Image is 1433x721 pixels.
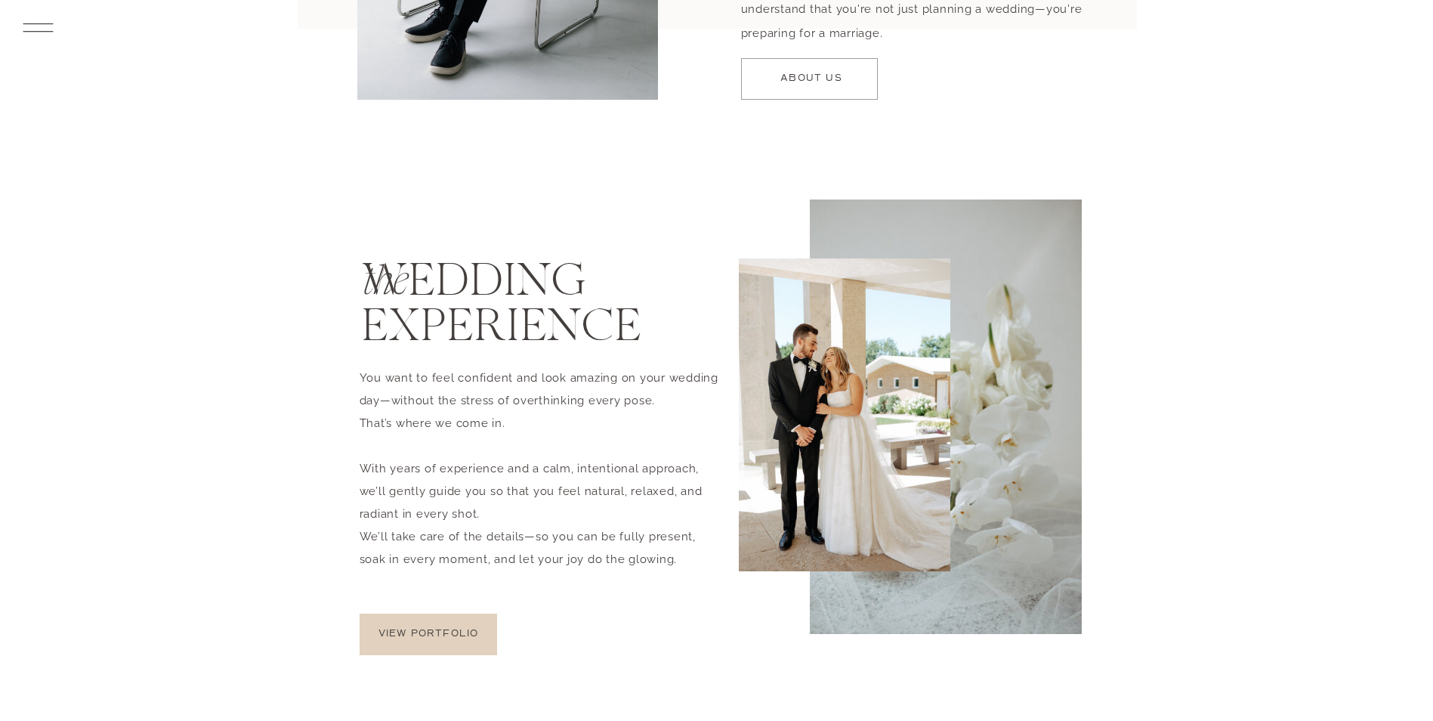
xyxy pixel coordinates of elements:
[360,367,725,590] p: You want to feel confident and look amazing on your wedding day—without the stress of overthinkin...
[746,72,878,93] a: ABOUT US
[361,261,667,359] h2: WEDDING EXPERIENCE
[360,627,498,641] a: view portfolio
